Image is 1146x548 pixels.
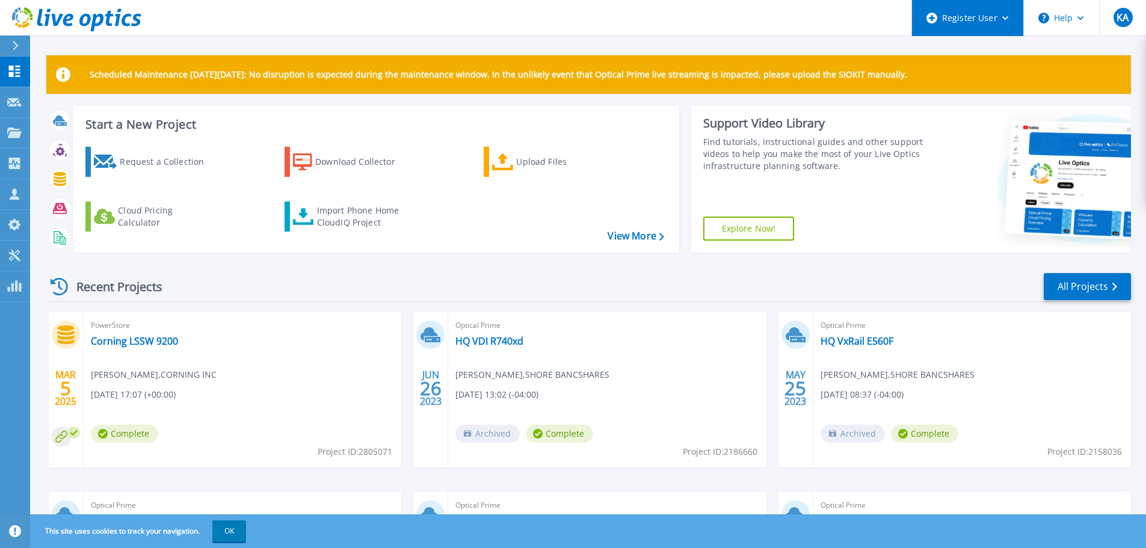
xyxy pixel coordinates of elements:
[821,319,1124,332] span: Optical Prime
[419,366,442,410] div: JUN 2023
[526,425,593,443] span: Complete
[315,150,411,174] div: Download Collector
[516,150,612,174] div: Upload Files
[821,499,1124,512] span: Optical Prime
[91,425,158,443] span: Complete
[54,366,77,410] div: MAR 2025
[683,445,757,458] span: Project ID: 2186660
[285,147,419,177] a: Download Collector
[212,520,246,542] button: OK
[420,383,442,393] span: 26
[784,383,806,393] span: 25
[455,368,609,381] span: [PERSON_NAME] , SHORE BANCSHARES
[33,520,246,542] span: This site uses cookies to track your navigation.
[703,136,928,172] div: Find tutorials, instructional guides and other support videos to help you make the most of your L...
[90,70,907,79] p: Scheduled Maintenance [DATE][DATE]: No disruption is expected during the maintenance window. In t...
[91,368,217,381] span: [PERSON_NAME] , CORNING INC
[608,230,664,242] a: View More
[91,319,394,332] span: PowerStore
[455,335,523,347] a: HQ VDI R740xd
[455,319,759,332] span: Optical Prime
[1044,273,1131,300] a: All Projects
[85,202,220,232] a: Cloud Pricing Calculator
[821,368,975,381] span: [PERSON_NAME] , SHORE BANCSHARES
[91,388,176,401] span: [DATE] 17:07 (+00:00)
[91,335,178,347] a: Corning LSSW 9200
[703,115,928,131] div: Support Video Library
[1117,13,1129,22] span: KA
[703,217,795,241] a: Explore Now!
[821,335,893,347] a: HQ VxRail E560F
[118,205,214,229] div: Cloud Pricing Calculator
[317,205,411,229] div: Import Phone Home CloudIQ Project
[455,388,538,401] span: [DATE] 13:02 (-04:00)
[1047,445,1122,458] span: Project ID: 2158036
[120,150,216,174] div: Request a Collection
[91,499,394,512] span: Optical Prime
[60,383,71,393] span: 5
[484,147,618,177] a: Upload Files
[891,425,958,443] span: Complete
[46,272,179,301] div: Recent Projects
[784,366,807,410] div: MAY 2023
[318,445,392,458] span: Project ID: 2805071
[85,147,220,177] a: Request a Collection
[85,118,664,131] h3: Start a New Project
[455,425,520,443] span: Archived
[455,499,759,512] span: Optical Prime
[821,425,885,443] span: Archived
[821,388,904,401] span: [DATE] 08:37 (-04:00)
